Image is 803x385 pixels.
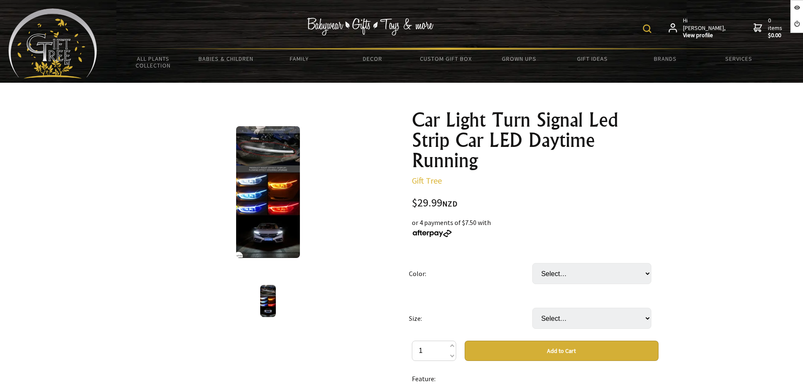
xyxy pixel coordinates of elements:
td: Color: [409,251,532,296]
img: Babywear - Gifts - Toys & more [307,18,433,35]
img: Afterpay [412,230,452,237]
a: Services [702,50,775,68]
td: Size: [409,296,532,341]
a: Grown Ups [482,50,555,68]
a: Brands [629,50,702,68]
img: product search [643,24,651,33]
h1: Car Light Turn Signal Led Strip Car LED Daytime Running [412,110,659,171]
a: Decor [336,50,409,68]
a: 0 items$0.00 [754,17,784,39]
a: Babies & Children [190,50,263,68]
button: Add to Cart [465,341,659,361]
span: 0 items [768,16,784,39]
a: Hi [PERSON_NAME],View profile [669,17,727,39]
a: Family [263,50,336,68]
div: $29.99 [412,198,659,209]
div: or 4 payments of $7.50 with [412,217,659,238]
span: NZD [442,199,457,209]
strong: $0.00 [768,32,784,39]
strong: View profile [683,32,727,39]
p: Feature: [412,374,659,384]
a: Gift Ideas [555,50,629,68]
a: Custom Gift Box [409,50,482,68]
img: Car Light Turn Signal Led Strip Car LED Daytime Running [236,126,300,258]
a: Gift Tree [412,175,442,186]
img: Car Light Turn Signal Led Strip Car LED Daytime Running [260,285,276,317]
a: All Plants Collection [117,50,190,74]
img: Babyware - Gifts - Toys and more... [8,8,97,79]
span: Hi [PERSON_NAME], [683,17,727,39]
